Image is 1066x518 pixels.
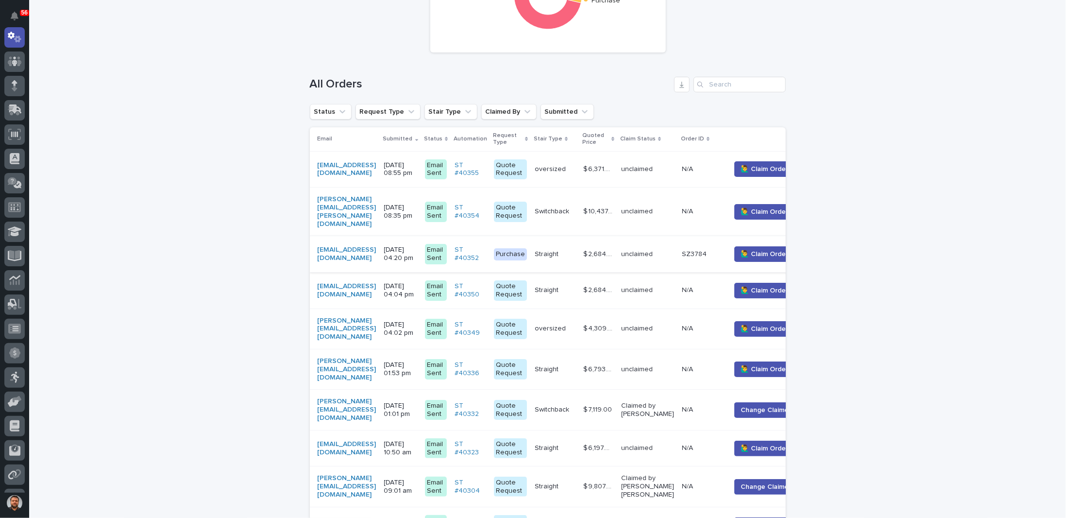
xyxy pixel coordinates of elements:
[534,134,562,144] p: Stair Type
[741,405,791,415] span: Change Claimer
[741,364,788,374] span: 🙋‍♂️ Claim Order
[310,466,813,507] tr: [PERSON_NAME][EMAIL_ADDRESS][DOMAIN_NAME] [DATE] 09:01 amEmail SentST #40304 Quote RequestStraigh...
[310,272,813,309] tr: [EMAIL_ADDRESS][DOMAIN_NAME] [DATE] 04:04 pmEmail SentST #40350 Quote RequestStraightStraight $ 2...
[425,280,447,301] div: Email Sent
[682,206,695,216] p: N/A
[583,481,615,491] p: $ 9,807.00
[425,359,447,380] div: Email Sent
[682,323,695,333] p: N/A
[741,444,788,453] span: 🙋‍♂️ Claim Order
[494,400,527,420] div: Quote Request
[425,244,447,264] div: Email Sent
[682,248,709,259] p: SZ3784
[384,204,417,220] p: [DATE] 08:35 pm
[355,104,421,120] button: Request Type
[425,319,447,339] div: Email Sent
[493,130,523,148] p: Request Type
[734,161,795,177] button: 🙋‍♂️ Claim Order
[620,134,656,144] p: Claim Status
[535,481,560,491] p: Straight
[734,321,795,337] button: 🙋‍♂️ Claim Order
[455,204,486,220] a: ST #40354
[535,442,560,452] p: Straight
[494,477,527,497] div: Quote Request
[741,164,788,174] span: 🙋‍♂️ Claim Order
[383,134,413,144] p: Submitted
[384,479,417,495] p: [DATE] 09:01 am
[4,493,25,513] button: users-avatar
[535,248,560,259] p: Straight
[541,104,594,120] button: Submitted
[583,404,614,414] p: $ 7,119.00
[741,482,791,492] span: Change Claimer
[494,359,527,380] div: Quote Request
[682,284,695,294] p: N/A
[494,280,527,301] div: Quote Request
[310,77,670,91] h1: All Orders
[621,365,674,374] p: unclaimed
[318,282,376,299] a: [EMAIL_ADDRESS][DOMAIN_NAME]
[583,363,615,374] p: $ 6,793.00
[318,246,376,262] a: [EMAIL_ADDRESS][DOMAIN_NAME]
[734,204,795,220] button: 🙋‍♂️ Claim Order
[318,397,376,422] a: [PERSON_NAME][EMAIL_ADDRESS][DOMAIN_NAME]
[424,134,442,144] p: Status
[682,363,695,374] p: N/A
[455,402,486,418] a: ST #40332
[310,309,813,349] tr: [PERSON_NAME][EMAIL_ADDRESS][DOMAIN_NAME] [DATE] 04:02 pmEmail SentST #40349 Quote Requestoversiz...
[318,474,376,499] a: [PERSON_NAME][EMAIL_ADDRESS][DOMAIN_NAME]
[535,363,560,374] p: Straight
[582,130,609,148] p: Quoted Price
[425,202,447,222] div: Email Sent
[384,402,417,418] p: [DATE] 01:01 pm
[621,402,674,418] p: Claimed by [PERSON_NAME]
[425,438,447,459] div: Email Sent
[310,430,813,466] tr: [EMAIL_ADDRESS][DOMAIN_NAME] [DATE] 10:50 amEmail SentST #40323 Quote RequestStraightStraight $ 6...
[583,442,615,452] p: $ 6,197.00
[494,319,527,339] div: Quote Request
[455,246,486,262] a: ST #40352
[454,134,487,144] p: Automation
[583,163,615,173] p: $ 6,371.00
[318,161,376,178] a: [EMAIL_ADDRESS][DOMAIN_NAME]
[734,246,795,262] button: 🙋‍♂️ Claim Order
[734,479,797,495] button: Change Claimer
[621,444,674,452] p: unclaimed
[741,207,788,217] span: 🙋‍♂️ Claim Order
[455,161,486,178] a: ST #40355
[694,77,786,92] input: Search
[310,151,813,188] tr: [EMAIL_ADDRESS][DOMAIN_NAME] [DATE] 08:55 pmEmail SentST #40355 Quote Requestoversizedoversized $...
[621,325,674,333] p: unclaimed
[318,134,333,144] p: Email
[621,474,674,499] p: Claimed by [PERSON_NAME] [PERSON_NAME]
[494,202,527,222] div: Quote Request
[682,163,695,173] p: N/A
[384,282,417,299] p: [DATE] 04:04 pm
[583,284,615,294] p: $ 2,684.00
[310,349,813,389] tr: [PERSON_NAME][EMAIL_ADDRESS][DOMAIN_NAME] [DATE] 01:53 pmEmail SentST #40336 Quote RequestStraigh...
[12,12,25,27] div: Notifications56
[741,249,788,259] span: 🙋‍♂️ Claim Order
[681,134,704,144] p: Order ID
[4,6,25,26] button: Notifications
[455,361,486,378] a: ST #40336
[621,165,674,173] p: unclaimed
[621,286,674,294] p: unclaimed
[310,236,813,273] tr: [EMAIL_ADDRESS][DOMAIN_NAME] [DATE] 04:20 pmEmail SentST #40352 PurchaseStraightStraight $ 2,684....
[21,9,28,16] p: 56
[384,361,417,378] p: [DATE] 01:53 pm
[535,404,571,414] p: Switchback
[535,284,560,294] p: Straight
[583,206,615,216] p: $ 10,437.00
[494,248,527,260] div: Purchase
[425,400,447,420] div: Email Sent
[741,286,788,295] span: 🙋‍♂️ Claim Order
[455,282,486,299] a: ST #40350
[621,207,674,216] p: unclaimed
[682,481,695,491] p: N/A
[583,323,615,333] p: $ 4,309.00
[734,362,795,377] button: 🙋‍♂️ Claim Order
[535,206,571,216] p: Switchback
[384,440,417,457] p: [DATE] 10:50 am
